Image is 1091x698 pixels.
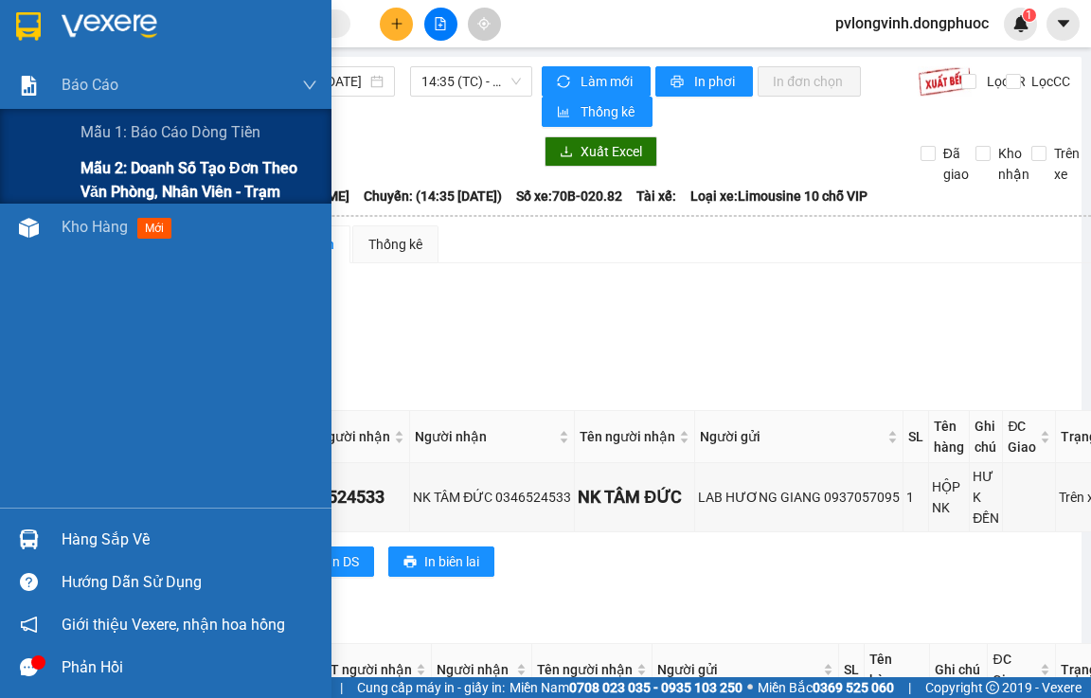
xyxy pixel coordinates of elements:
[516,186,622,206] span: Số xe: 70B-020.82
[62,653,317,682] div: Phản hồi
[137,218,171,239] span: mới
[80,120,260,144] span: Mẫu 1: Báo cáo dòng tiền
[1024,71,1073,92] span: Lọc CC
[287,463,410,532] td: 0346524533
[993,649,1036,690] span: ĐC Giao
[747,684,753,691] span: ⚪️
[986,681,999,694] span: copyright
[1046,143,1087,185] span: Trên xe
[1046,8,1080,41] button: caret-down
[970,411,1003,463] th: Ghi chú
[62,526,317,554] div: Hàng sắp về
[16,12,41,41] img: logo-vxr
[758,677,894,698] span: Miền Bắc
[62,218,128,236] span: Kho hàng
[323,71,367,92] input: 15/08/2025
[1055,15,1072,32] span: caret-down
[578,484,691,510] div: NK TÂM ĐỨC
[557,75,573,90] span: sync
[19,76,39,96] img: solution-icon
[581,101,637,122] span: Thống kê
[581,141,642,162] span: Xuất Excel
[390,17,403,30] span: plus
[20,573,38,591] span: question-circle
[437,659,512,680] span: Người nhận
[380,8,413,41] button: plus
[329,551,359,572] span: In DS
[671,75,687,90] span: printer
[865,644,929,696] th: Tên hàng
[20,658,38,676] span: message
[813,680,894,695] strong: 0369 525 060
[62,568,317,597] div: Hướng dẫn sử dụng
[820,11,1004,35] span: pvlongvinh.dongphuoc
[1023,9,1036,22] sup: 1
[575,463,695,532] td: NK TÂM ĐỨC
[415,426,555,447] span: Người nhận
[758,66,861,97] button: In đơn chọn
[19,218,39,238] img: warehouse-icon
[929,411,970,463] th: Tên hàng
[302,78,317,93] span: down
[434,17,447,30] span: file-add
[424,8,457,41] button: file-add
[421,67,521,96] span: 14:35 (TC) - 70B-020.82
[1008,416,1036,457] span: ĐC Giao
[388,546,494,577] button: printerIn biên lai
[906,487,925,508] div: 1
[545,136,657,167] button: downloadXuất Excel
[468,8,501,41] button: aim
[542,66,651,97] button: syncLàm mới
[936,143,976,185] span: Đã giao
[979,71,1028,92] span: Lọc CR
[368,234,422,255] div: Thống kê
[1026,9,1032,22] span: 1
[557,105,573,120] span: bar-chart
[700,426,884,447] span: Người gửi
[537,659,633,680] span: Tên người nhận
[694,71,738,92] span: In phơi
[340,677,343,698] span: |
[580,426,675,447] span: Tên người nhận
[908,677,911,698] span: |
[424,551,479,572] span: In biên lai
[903,411,929,463] th: SL
[932,476,966,518] div: HỘP NK
[690,186,867,206] span: Loại xe: Limousine 10 chỗ VIP
[581,71,635,92] span: Làm mới
[973,466,999,528] div: HƯ K ĐỀN
[569,680,742,695] strong: 0708 023 035 - 0935 103 250
[657,659,819,680] span: Người gửi
[290,484,406,510] div: 0346524533
[636,186,676,206] span: Tài xế:
[918,66,972,97] img: 9k=
[19,529,39,549] img: warehouse-icon
[991,143,1037,185] span: Kho nhận
[1012,15,1029,32] img: icon-new-feature
[80,156,317,204] span: Mẫu 2: Doanh số tạo đơn theo Văn phòng, nhân viên - Trạm
[542,97,653,127] button: bar-chartThống kê
[357,677,505,698] span: Cung cấp máy in - giấy in:
[20,616,38,634] span: notification
[403,555,417,570] span: printer
[839,644,865,696] th: SL
[510,677,742,698] span: Miền Nam
[293,546,374,577] button: printerIn DS
[364,186,502,206] span: Chuyến: (14:35 [DATE])
[313,659,412,680] span: SĐT người nhận
[930,644,989,696] th: Ghi chú
[292,426,390,447] span: SĐT người nhận
[477,17,491,30] span: aim
[655,66,753,97] button: printerIn phơi
[62,73,118,97] span: Báo cáo
[698,487,900,508] div: LAB HƯƠNG GIANG 0937057095
[413,487,571,508] div: NK TÂM ĐỨC 0346524533
[62,613,285,636] span: Giới thiệu Vexere, nhận hoa hồng
[560,145,573,160] span: download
